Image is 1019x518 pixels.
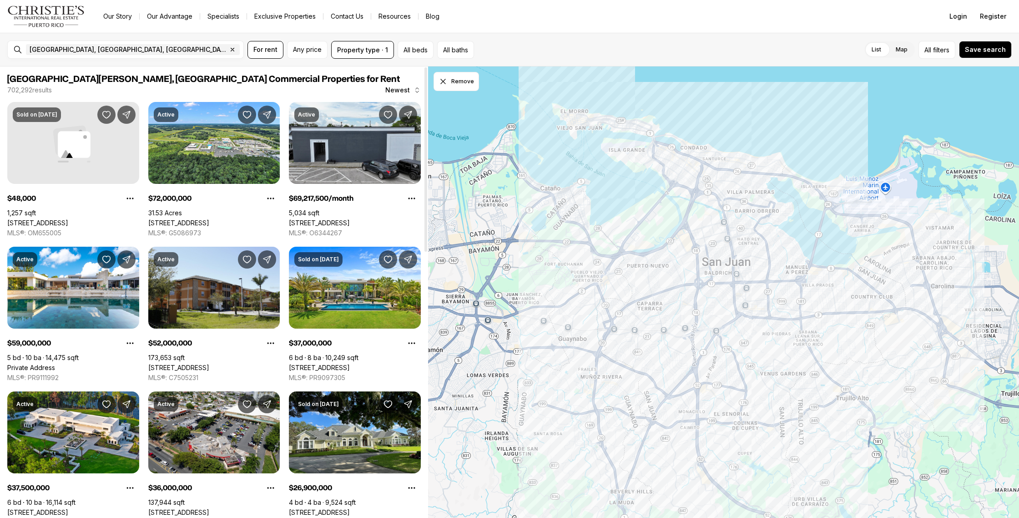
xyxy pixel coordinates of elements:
[323,10,371,23] button: Contact Us
[253,46,277,53] span: For rent
[7,86,52,94] p: 702,292 results
[371,10,418,23] a: Resources
[7,5,85,27] img: logo
[7,75,400,84] span: [GEOGRAPHIC_DATA][PERSON_NAME], [GEOGRAPHIC_DATA] Commercial Properties for Rent
[247,10,323,23] a: Exclusive Properties
[403,334,421,352] button: Property options
[399,395,417,413] button: Share Property
[7,508,68,517] a: 18725 JIRETZ RD, ODESSA FL, 33556
[148,364,209,372] a: 2901 JACARANDA BLVD, VENICE FL, 34293
[262,189,280,208] button: Property options
[121,479,139,497] button: Property options
[16,256,34,263] p: Active
[298,256,339,263] p: Sold on [DATE]
[399,106,417,124] button: Share Property
[399,250,417,269] button: Share Property
[944,7,973,25] button: Login
[258,395,276,413] button: Share Property
[238,106,256,124] button: Save Property: 412 E STATE ROAD 44
[864,41,888,58] label: List
[933,45,949,55] span: filters
[7,364,55,372] a: Private Address
[293,46,322,53] span: Any price
[16,401,34,408] p: Active
[97,250,116,269] button: Save Property:
[30,46,227,53] span: [GEOGRAPHIC_DATA], [GEOGRAPHIC_DATA], [GEOGRAPHIC_DATA]
[959,41,1012,58] button: Save search
[258,250,276,269] button: Share Property
[380,81,426,99] button: Newest
[289,219,350,227] a: 1510 HIGHLAND, MELBOURNE FL, 32935
[7,219,68,227] a: 101 SILVER SPRINGS BOULEVARD #103, OCALA FL, 34470
[258,106,276,124] button: Share Property
[238,250,256,269] button: Save Property: 2901 JACARANDA BLVD
[298,111,315,118] p: Active
[247,41,283,59] button: For rent
[121,334,139,352] button: Property options
[289,364,350,372] a: 200 DORADO BEACH DRIVE #7, DORADO PR, 00646
[97,395,116,413] button: Save Property: 18725 JIRETZ RD
[398,41,434,59] button: All beds
[949,13,967,20] span: Login
[403,479,421,497] button: Property options
[437,41,474,59] button: All baths
[148,219,209,227] a: 412 E STATE ROAD 44, WILDWOOD FL, 34785
[157,401,175,408] p: Active
[287,41,328,59] button: Any price
[379,395,397,413] button: Save Property: 13123 SW 41ST PL
[16,111,57,118] p: Sold on [DATE]
[117,395,136,413] button: Share Property
[96,10,139,23] a: Our Story
[238,395,256,413] button: Save Property: 693- KM.8 AVE
[140,10,200,23] a: Our Advantage
[289,508,350,517] a: 13123 SW 41ST PL, OCALA FL, 34481
[157,256,175,263] p: Active
[331,41,394,59] button: Property type · 1
[403,189,421,208] button: Property options
[918,41,955,59] button: Allfilters
[974,7,1012,25] button: Register
[888,41,915,58] label: Map
[385,86,410,94] span: Newest
[97,106,116,124] button: Save Property: 101 SILVER SPRINGS BOULEVARD #103
[434,72,479,91] button: Dismiss drawing
[200,10,247,23] a: Specialists
[117,106,136,124] button: Share Property
[157,111,175,118] p: Active
[379,106,397,124] button: Save Property: 1510 HIGHLAND
[262,479,280,497] button: Property options
[148,508,209,517] a: 693- KM.8 AVE, DORADO PR, 00646
[965,46,1006,53] span: Save search
[121,189,139,208] button: Property options
[379,250,397,269] button: Save Property: 200 DORADO BEACH DRIVE #7
[117,250,136,269] button: Share Property
[924,45,931,55] span: All
[298,401,339,408] p: Sold on [DATE]
[419,10,447,23] a: Blog
[262,334,280,352] button: Property options
[980,13,1006,20] span: Register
